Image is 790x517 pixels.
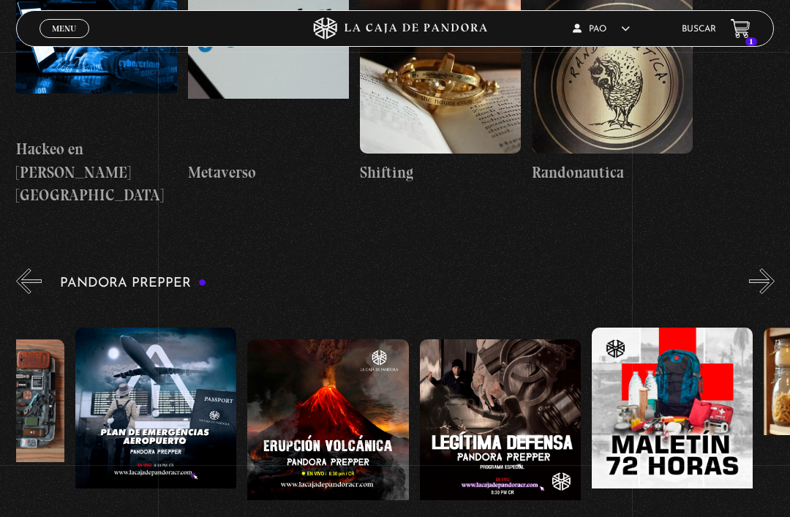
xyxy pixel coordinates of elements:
button: Next [749,268,775,294]
span: Cerrar [48,37,82,47]
h4: Shifting [360,161,521,184]
h3: Pandora Prepper [60,276,207,290]
a: Buscar [682,25,716,34]
button: Previous [16,268,42,294]
h4: Randonautica [532,161,693,184]
span: Pao [573,25,630,34]
span: 1 [745,37,757,46]
span: Menu [52,24,76,33]
a: 1 [731,19,750,39]
h4: Metaverso [188,161,349,184]
h4: Hackeo en [PERSON_NAME][GEOGRAPHIC_DATA] [16,137,177,207]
